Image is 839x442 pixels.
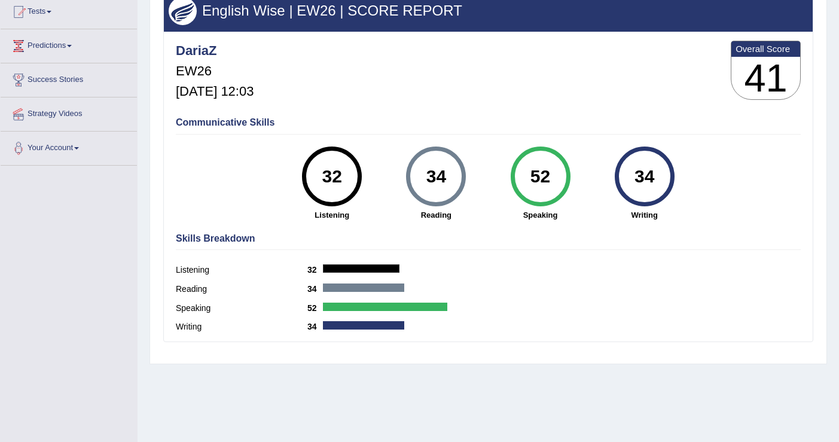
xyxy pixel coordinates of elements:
[1,63,137,93] a: Success Stories
[1,132,137,161] a: Your Account
[176,44,254,58] h4: DariaZ
[176,233,801,244] h4: Skills Breakdown
[176,64,254,78] h5: EW26
[736,44,796,54] b: Overall Score
[307,303,323,313] b: 52
[176,302,307,315] label: Speaking
[731,57,800,100] h3: 41
[390,209,482,221] strong: Reading
[518,151,562,202] div: 52
[176,283,307,295] label: Reading
[310,151,354,202] div: 32
[1,29,137,59] a: Predictions
[494,209,586,221] strong: Speaking
[176,84,254,99] h5: [DATE] 12:03
[623,151,666,202] div: 34
[176,117,801,128] h4: Communicative Skills
[176,264,307,276] label: Listening
[176,321,307,333] label: Writing
[414,151,458,202] div: 34
[286,209,378,221] strong: Listening
[599,209,691,221] strong: Writing
[169,3,808,19] h3: English Wise | EW26 | SCORE REPORT
[1,97,137,127] a: Strategy Videos
[307,265,323,275] b: 32
[307,322,323,331] b: 34
[307,284,323,294] b: 34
